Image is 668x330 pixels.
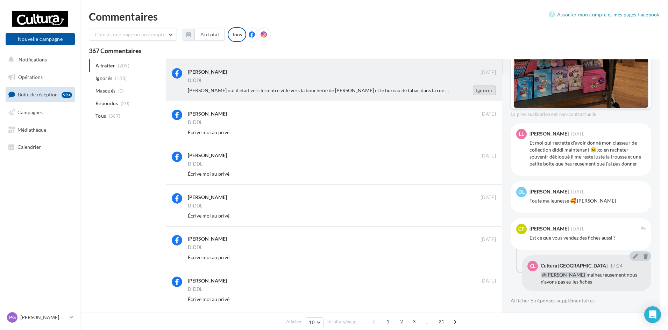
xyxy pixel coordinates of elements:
span: Écrive moi au privé [188,296,229,302]
span: Opérations [18,74,43,80]
div: 99+ [62,92,72,98]
div: Cultura [GEOGRAPHIC_DATA] [541,263,607,268]
button: Afficher 5 réponses supplémentaires [511,296,595,305]
a: Associer mon compte et mes pages Facebook [549,10,660,19]
div: Commentaires [89,11,660,22]
span: (367) [109,113,121,119]
div: Est ce que vous vendez des fiches aussi ? [530,234,646,241]
span: [DATE] [481,195,496,201]
span: Répondus [95,100,118,107]
div: [PERSON_NAME] [188,110,227,117]
div: [PERSON_NAME] [188,68,227,75]
span: malheureusement nous n'avons pas eu les fiches [541,272,637,285]
span: 3 [408,316,420,327]
span: (0) [118,88,124,94]
span: Afficher [286,318,302,325]
button: Au total [183,29,225,41]
span: 2 [396,316,407,327]
div: Toute ma jeunesse 🥰 [PERSON_NAME] [530,197,646,204]
a: Calendrier [4,140,76,154]
span: ... [422,316,433,327]
span: CL [530,263,535,270]
div: Tous [228,27,246,42]
div: DIDDL [188,245,203,250]
div: DIDDL [188,162,203,166]
span: 21 [436,316,447,327]
a: PG [PERSON_NAME] [6,311,75,324]
span: [PERSON_NAME] oui il était vers le centre ville vers la boucherie de [PERSON_NAME] et le bureau d... [188,87,478,93]
div: Et moi qui regrette d’avoir donné mon classeur de collection diddl maintenant ☹️ go en racheter s... [530,139,646,167]
span: Écrive moi au privé [188,213,229,219]
span: LL [519,131,524,138]
span: 1 [382,316,393,327]
div: [PERSON_NAME] [530,226,569,231]
span: Médiathèque [17,126,46,132]
span: 10 [309,320,315,325]
span: Calendrier [17,144,41,150]
button: 10 [306,317,324,327]
span: [DATE] [481,111,496,117]
span: Écrive moi au privé [188,254,229,260]
div: DIDDL [188,204,203,208]
div: DIDDL [188,287,203,292]
span: Masqués [95,87,115,94]
span: Notifications [19,57,47,63]
div: [PERSON_NAME] [188,277,227,284]
div: [PERSON_NAME] [188,194,227,201]
span: OL [518,189,525,196]
div: [PERSON_NAME] [188,152,227,159]
button: Choisir une page ou un compte [89,29,177,41]
button: Notifications [4,52,73,67]
span: Écrive moi au privé [188,171,229,177]
span: [DATE] [571,190,587,194]
p: [PERSON_NAME] [20,314,67,321]
span: CP [518,226,525,233]
a: Boîte de réception99+ [4,87,76,102]
div: Open Intercom Messenger [644,306,661,323]
span: 17:24 [610,264,623,268]
span: [DATE] [481,153,496,159]
div: [PERSON_NAME] [530,189,569,194]
span: Écrive moi au privé [188,129,229,135]
span: résultats/page [327,318,356,325]
a: Médiathèque [4,123,76,137]
span: @[PERSON_NAME] [541,272,587,278]
span: PG [9,314,16,321]
div: [PERSON_NAME] [188,235,227,242]
span: [DATE] [571,227,587,231]
div: La prévisualisation est non-contractuelle [511,109,651,118]
div: DIDDL [188,78,203,83]
span: (20) [121,101,129,106]
div: 367 Commentaires [89,47,660,54]
span: [DATE] [481,278,496,284]
span: [DATE] [571,132,587,136]
span: Tous [95,112,106,119]
span: Choisir une page ou un compte [95,31,165,37]
span: [DATE] [481,69,496,76]
span: Campagnes [17,109,43,115]
button: Nouvelle campagne [6,33,75,45]
span: Boîte de réception [18,91,58,97]
a: Opérations [4,70,76,85]
span: [DATE] [481,236,496,243]
div: [PERSON_NAME] [530,131,569,136]
button: Ignorer [473,86,496,95]
div: DIDDL [188,120,203,125]
button: Au total [194,29,225,41]
span: (138) [115,75,127,81]
span: Ignorés [95,75,112,82]
a: Campagnes [4,105,76,120]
